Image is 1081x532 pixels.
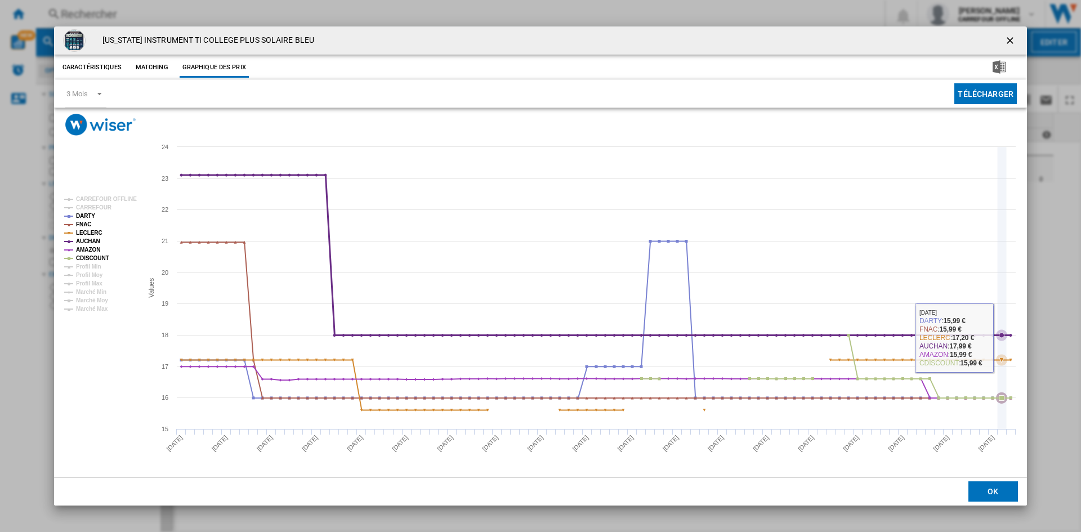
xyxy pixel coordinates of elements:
[162,238,168,244] tspan: 21
[76,238,100,244] tspan: AUCHAN
[571,434,589,453] tspan: [DATE]
[162,426,168,432] tspan: 15
[76,263,101,270] tspan: Profil Min
[76,280,102,287] tspan: Profil Max
[842,434,860,453] tspan: [DATE]
[76,196,137,202] tspan: CARREFOUR OFFLINE
[65,114,136,136] img: logo_wiser_300x94.png
[968,481,1018,502] button: OK
[162,175,168,182] tspan: 23
[54,26,1027,506] md-dialog: Product popup
[526,434,544,453] tspan: [DATE]
[993,60,1006,74] img: excel-24x24.png
[662,434,680,453] tspan: [DATE]
[76,272,103,278] tspan: Profil Moy
[162,394,168,401] tspan: 16
[76,213,95,219] tspan: DARTY
[954,83,1017,104] button: Télécharger
[60,57,124,78] button: Caractéristiques
[76,255,109,261] tspan: CDISCOUNT
[211,434,229,453] tspan: [DATE]
[975,57,1024,78] button: Télécharger au format Excel
[301,434,319,453] tspan: [DATE]
[162,144,168,150] tspan: 24
[127,57,177,78] button: Matching
[76,297,108,303] tspan: Marché Moy
[1000,29,1022,52] button: getI18NText('BUTTONS.CLOSE_DIALOG')
[162,332,168,338] tspan: 18
[76,221,91,227] tspan: FNAC
[436,434,454,453] tspan: [DATE]
[707,434,725,453] tspan: [DATE]
[76,289,106,295] tspan: Marché Min
[162,300,168,307] tspan: 19
[162,363,168,370] tspan: 17
[391,434,409,453] tspan: [DATE]
[76,230,102,236] tspan: LECLERC
[797,434,815,453] tspan: [DATE]
[97,35,314,46] h4: [US_STATE] INSTRUMENT TI COLLEGE PLUS SOLAIRE BLEU
[617,434,635,453] tspan: [DATE]
[76,204,112,211] tspan: CARREFOUR
[66,90,87,98] div: 3 Mois
[63,29,86,52] img: 61teXHF5EZL._AC_SY300_SX300_QL70_ML2_.jpg
[346,434,364,453] tspan: [DATE]
[256,434,274,453] tspan: [DATE]
[165,434,184,453] tspan: [DATE]
[162,269,168,276] tspan: 20
[481,434,499,453] tspan: [DATE]
[180,57,249,78] button: Graphique des prix
[1004,35,1018,48] ng-md-icon: getI18NText('BUTTONS.CLOSE_DIALOG')
[752,434,770,453] tspan: [DATE]
[932,434,950,453] tspan: [DATE]
[76,306,108,312] tspan: Marché Max
[76,247,100,253] tspan: AMAZON
[887,434,905,453] tspan: [DATE]
[977,434,995,453] tspan: [DATE]
[148,278,155,298] tspan: Values
[162,206,168,213] tspan: 22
